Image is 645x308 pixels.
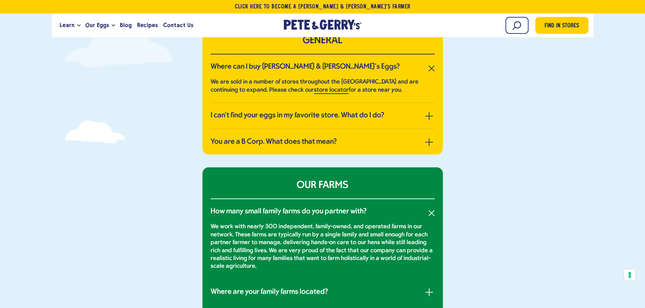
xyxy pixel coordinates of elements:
[211,223,435,270] p: We work with nearly 300 independent, family-owned, and operated farms in our network. These farms...
[85,21,109,29] span: Our Eggs
[163,21,193,29] span: Contact Us
[60,21,74,29] span: Learn
[77,24,81,27] button: Open the dropdown menu for Learn
[506,17,529,34] input: Search
[57,16,77,34] a: Learn
[83,16,112,34] a: Our Eggs
[211,111,384,120] h3: I can’t find your eggs in my favorite store. What do I do?
[544,22,579,31] span: Find in Stores
[211,288,328,297] h3: Where are your family farms located?
[211,78,435,94] p: We are sold in a number of stores throughout the [GEOGRAPHIC_DATA] and are continuing to expand. ...
[211,180,435,192] h2: OUR FARMS
[137,21,158,29] span: Recipes
[314,87,349,94] a: store locator
[211,63,400,71] h3: Where can I buy [PERSON_NAME] & [PERSON_NAME]’s Eggs?
[624,269,636,281] button: Your consent preferences for tracking technologies
[120,21,132,29] span: Blog
[535,17,588,34] a: Find in Stores
[211,207,367,216] h3: How many small family farms do you partner with?
[211,138,337,146] h3: You are a B Corp. What does that mean?
[112,24,115,27] button: Open the dropdown menu for Our Eggs
[117,16,134,34] a: Blog
[211,35,435,47] h2: GENERAL
[134,16,160,34] a: Recipes
[160,16,196,34] a: Contact Us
